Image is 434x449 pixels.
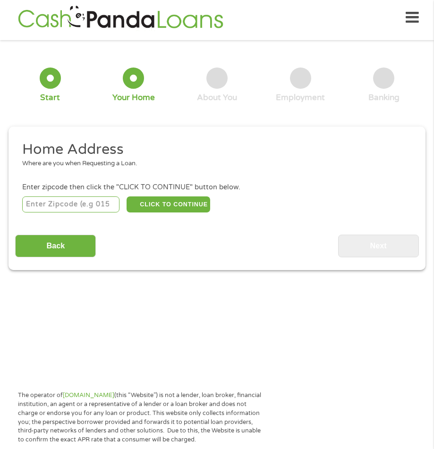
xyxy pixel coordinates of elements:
div: Start [40,93,60,103]
div: Employment [276,93,325,103]
input: Enter Zipcode (e.g 01510) [22,196,119,212]
input: Next [338,235,419,258]
h2: Home Address [22,140,405,159]
input: Back [15,235,96,258]
a: [DOMAIN_NAME] [63,391,114,399]
div: Enter zipcode then click the "CLICK TO CONTINUE" button below. [22,182,412,193]
div: Where are you when Requesting a Loan. [22,159,405,169]
p: The operator of (this “Website”) is not a lender, loan broker, financial institution, an agent or... [18,391,264,444]
div: About You [197,93,237,103]
img: GetLoanNow Logo [15,4,226,31]
div: Banking [368,93,400,103]
button: CLICK TO CONTINUE [127,196,211,212]
div: Your Home [112,93,155,103]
